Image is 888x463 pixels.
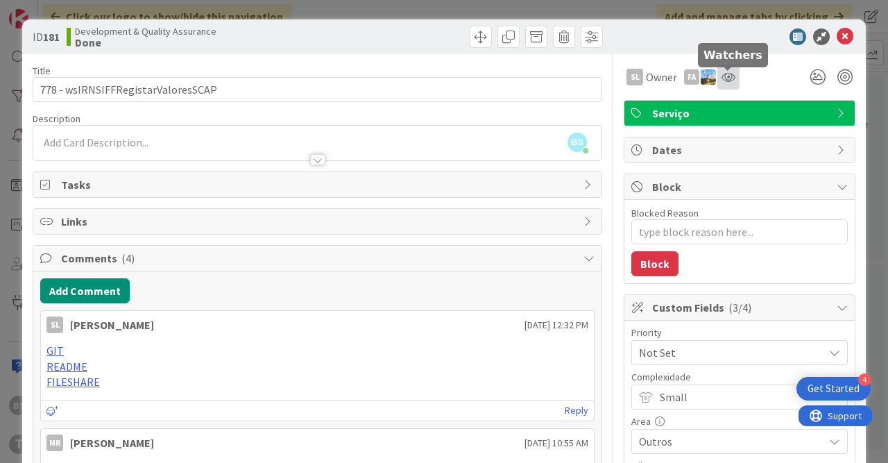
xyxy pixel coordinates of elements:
a: README [46,360,87,373]
span: Comments [61,250,577,267]
span: Serviço [652,105,830,121]
div: Complexidade [631,372,848,382]
div: [PERSON_NAME] [70,435,154,451]
span: BS [567,133,587,152]
span: Tasks [61,176,577,193]
b: Done [75,37,216,48]
span: ( 4 ) [121,251,135,265]
div: 4 [858,373,871,386]
label: Title [33,65,51,77]
button: Add Comment [40,278,130,303]
span: [DATE] 10:55 AM [524,436,588,451]
div: SL [46,317,63,333]
span: Description [33,112,80,125]
b: 181 [43,30,60,44]
div: Open Get Started checklist, remaining modules: 4 [796,377,871,401]
div: Priority [631,328,848,337]
div: FA [684,69,699,85]
a: Reply [565,402,588,419]
span: [DATE] 12:32 PM [524,318,588,332]
h5: Watchers [703,49,762,62]
div: SL [626,69,643,85]
img: DG [701,69,716,85]
label: Blocked Reason [631,207,699,219]
span: ID [33,28,60,45]
span: Custom Fields [652,299,830,316]
span: Block [652,178,830,195]
span: Support [29,2,63,19]
span: ( 3/4 ) [728,301,751,314]
a: FILESHARE [46,375,100,389]
a: GIT [46,344,64,357]
input: type card name here... [33,77,602,102]
div: Get Started [808,382,860,396]
div: Area [631,416,848,426]
div: MR [46,435,63,451]
span: Small [660,387,817,407]
span: Links [61,213,577,230]
button: Block [631,251,678,276]
div: [PERSON_NAME] [70,317,154,333]
span: Outros [639,432,817,451]
span: Dates [652,142,830,158]
span: Development & Quality Assurance [75,26,216,37]
span: Not Set [639,343,817,362]
span: Owner [646,69,677,85]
